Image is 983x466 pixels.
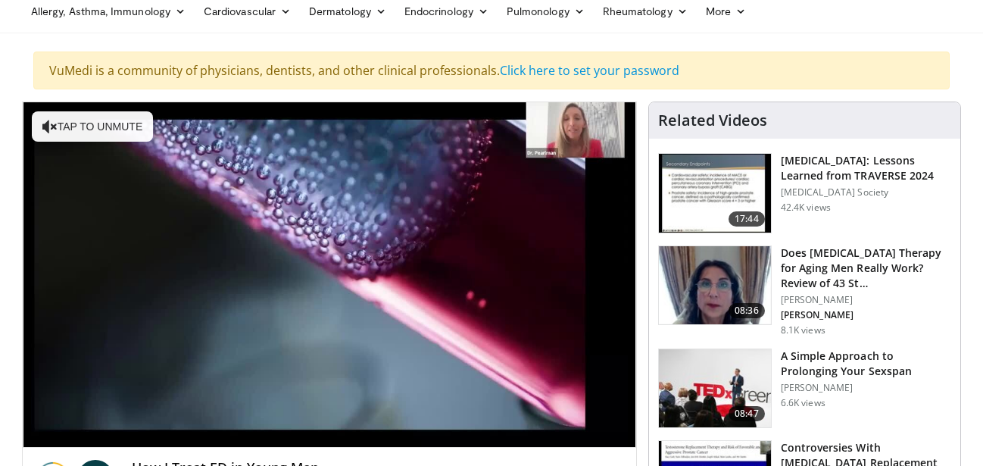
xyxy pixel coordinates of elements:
p: [MEDICAL_DATA] Society [781,186,951,199]
p: [PERSON_NAME] [781,294,951,306]
p: [PERSON_NAME] [781,309,951,321]
p: [PERSON_NAME] [781,382,951,394]
p: 8.1K views [781,324,825,336]
img: 1317c62a-2f0d-4360-bee0-b1bff80fed3c.150x105_q85_crop-smart_upscale.jpg [659,154,771,233]
a: 08:47 A Simple Approach to Prolonging Your Sexspan [PERSON_NAME] 6.6K views [658,349,951,429]
a: 17:44 [MEDICAL_DATA]: Lessons Learned from TRAVERSE 2024 [MEDICAL_DATA] Society 42.4K views [658,153,951,233]
h4: Related Videos [658,111,767,130]
h3: [MEDICAL_DATA]: Lessons Learned from TRAVERSE 2024 [781,153,951,183]
img: c4bd4661-e278-4c34-863c-57c104f39734.150x105_q85_crop-smart_upscale.jpg [659,349,771,428]
video-js: Video Player [23,102,636,448]
h3: A Simple Approach to Prolonging Your Sexspan [781,349,951,379]
a: Click here to set your password [500,62,679,79]
p: 42.4K views [781,202,831,214]
button: Tap to unmute [32,111,153,142]
span: 08:36 [729,303,765,318]
img: 4d4bce34-7cbb-4531-8d0c-5308a71d9d6c.150x105_q85_crop-smart_upscale.jpg [659,246,771,325]
span: 08:47 [729,406,765,421]
span: 17:44 [729,211,765,227]
div: VuMedi is a community of physicians, dentists, and other clinical professionals. [33,52,950,89]
h3: Does [MEDICAL_DATA] Therapy for Aging Men Really Work? Review of 43 St… [781,246,951,291]
p: 6.6K views [781,397,825,409]
a: 08:36 Does [MEDICAL_DATA] Therapy for Aging Men Really Work? Review of 43 St… [PERSON_NAME] [PERS... [658,246,951,336]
